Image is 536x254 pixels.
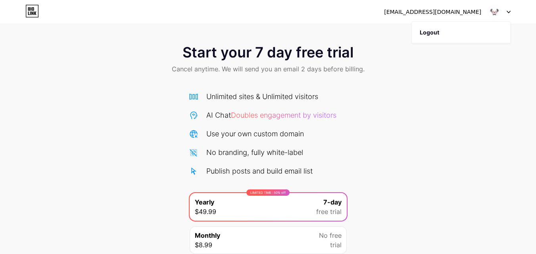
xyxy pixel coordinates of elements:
[323,197,342,207] span: 7-day
[183,44,353,60] span: Start your 7 day free trial
[195,240,212,250] span: $8.99
[316,207,342,216] span: free trial
[487,4,502,19] img: FX Einstein
[206,128,304,139] div: Use your own custom domain
[195,231,220,240] span: Monthly
[172,64,365,74] span: Cancel anytime. We will send you an email 2 days before billing.
[206,91,318,102] div: Unlimited sites & Unlimited visitors
[330,240,342,250] span: trial
[195,197,214,207] span: Yearly
[206,147,303,158] div: No branding, fully white-label
[246,189,290,196] div: LIMITED TIME : 50% off
[231,111,336,119] span: Doubles engagement by visitors
[319,231,342,240] span: No free
[384,8,481,16] div: [EMAIL_ADDRESS][DOMAIN_NAME]
[206,110,336,120] div: AI Chat
[412,22,510,43] li: Logout
[195,207,216,216] span: $49.99
[206,166,313,176] div: Publish posts and build email list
